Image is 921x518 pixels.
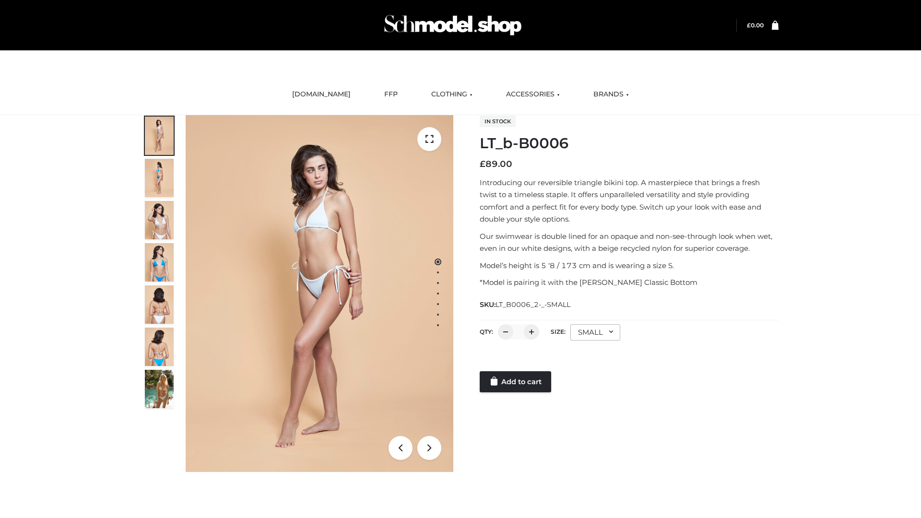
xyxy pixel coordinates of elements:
[145,285,174,324] img: ArielClassicBikiniTop_CloudNine_AzureSky_OW114ECO_7-scaled.jpg
[570,324,620,341] div: SMALL
[499,84,567,105] a: ACCESSORIES
[480,159,485,169] span: £
[586,84,636,105] a: BRANDS
[186,115,453,472] img: ArielClassicBikiniTop_CloudNine_AzureSky_OW114ECO_1
[551,328,566,335] label: Size:
[145,117,174,155] img: ArielClassicBikiniTop_CloudNine_AzureSky_OW114ECO_1-scaled.jpg
[747,22,764,29] bdi: 0.00
[480,371,551,392] a: Add to cart
[747,22,764,29] a: £0.00
[480,159,512,169] bdi: 89.00
[381,6,525,44] img: Schmodel Admin 964
[496,300,570,309] span: LT_B0006_2-_-SMALL
[480,230,779,255] p: Our swimwear is double lined for an opaque and non-see-through look when wet, even in our white d...
[480,116,516,127] span: In stock
[747,22,751,29] span: £
[480,135,779,152] h1: LT_b-B0006
[145,201,174,239] img: ArielClassicBikiniTop_CloudNine_AzureSky_OW114ECO_3-scaled.jpg
[480,259,779,272] p: Model’s height is 5 ‘8 / 173 cm and is wearing a size S.
[145,370,174,408] img: Arieltop_CloudNine_AzureSky2.jpg
[424,84,480,105] a: CLOTHING
[480,299,571,310] span: SKU:
[480,276,779,289] p: *Model is pairing it with the [PERSON_NAME] Classic Bottom
[285,84,358,105] a: [DOMAIN_NAME]
[480,328,493,335] label: QTY:
[480,177,779,225] p: Introducing our reversible triangle bikini top. A masterpiece that brings a fresh twist to a time...
[145,328,174,366] img: ArielClassicBikiniTop_CloudNine_AzureSky_OW114ECO_8-scaled.jpg
[145,243,174,282] img: ArielClassicBikiniTop_CloudNine_AzureSky_OW114ECO_4-scaled.jpg
[145,159,174,197] img: ArielClassicBikiniTop_CloudNine_AzureSky_OW114ECO_2-scaled.jpg
[377,84,405,105] a: FFP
